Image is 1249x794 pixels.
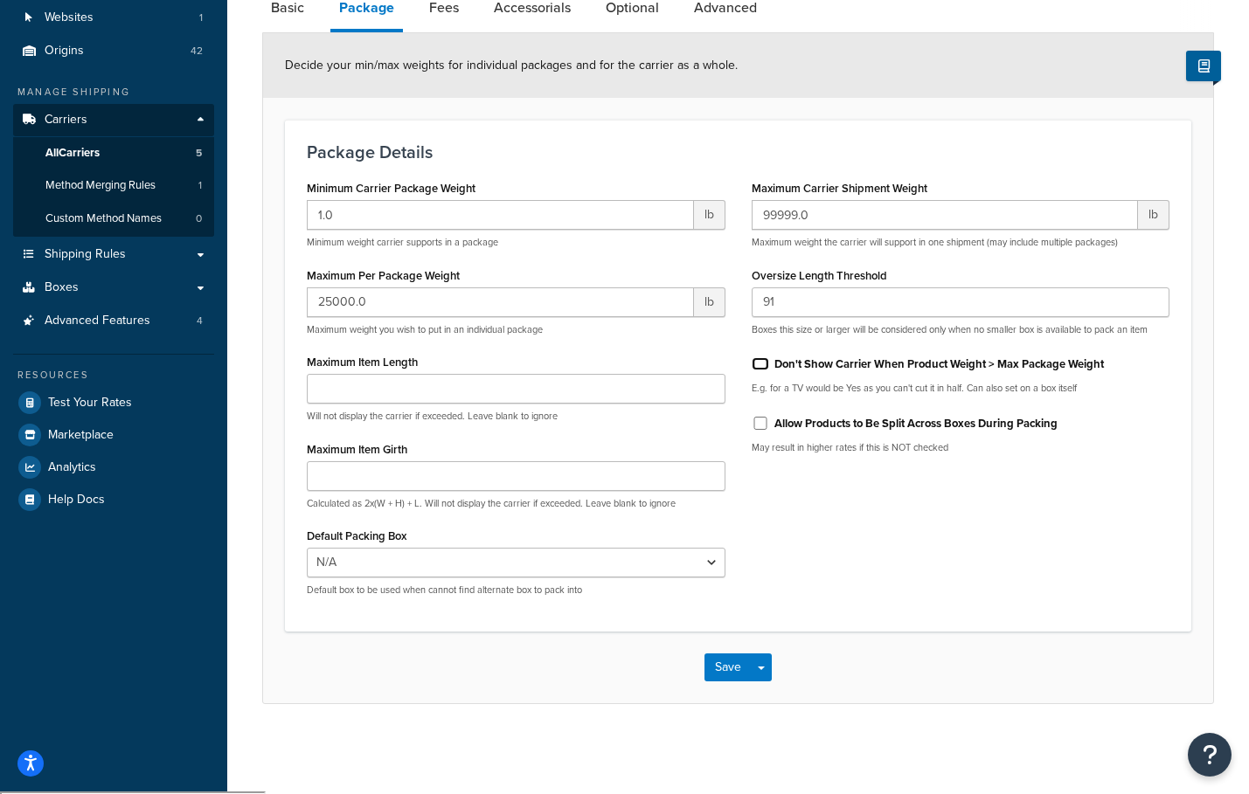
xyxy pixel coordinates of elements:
[13,137,214,169] a: AllCarriers5
[307,497,725,510] p: Calculated as 2x(W + H) + L. Will not display the carrier if exceeded. Leave blank to ignore
[13,452,214,483] a: Analytics
[752,269,887,282] label: Oversize Length Threshold
[752,323,1170,336] p: Boxes this size or larger will be considered only when no smaller box is available to pack an item
[774,356,1104,372] label: Don't Show Carrier When Product Weight > Max Package Weight
[48,396,132,411] span: Test Your Rates
[45,211,162,226] span: Custom Method Names
[45,44,84,59] span: Origins
[307,583,725,597] p: Default box to be used when cannot find alternate box to pack into
[307,142,1169,162] h3: Package Details
[752,382,1170,395] p: E.g. for a TV would be Yes as you can't cut it in half. Can also set on a box itself
[196,146,202,161] span: 5
[45,247,126,262] span: Shipping Rules
[48,428,114,443] span: Marketplace
[13,85,214,100] div: Manage Shipping
[13,2,214,34] a: Websites1
[48,460,96,475] span: Analytics
[45,146,100,161] span: All Carriers
[704,653,752,681] button: Save
[45,10,94,25] span: Websites
[752,182,927,195] label: Maximum Carrier Shipment Weight
[45,314,150,328] span: Advanced Features
[13,169,214,202] li: Method Merging Rules
[694,287,725,317] span: lb
[48,493,105,507] span: Help Docs
[13,305,214,337] a: Advanced Features4
[199,10,203,25] span: 1
[197,314,203,328] span: 4
[196,211,202,226] span: 0
[307,356,418,369] label: Maximum Item Length
[13,104,214,136] a: Carriers
[13,387,214,418] a: Test Your Rates
[45,178,156,193] span: Method Merging Rules
[285,56,738,74] span: Decide your min/max weights for individual packages and for the carrier as a whole.
[307,443,407,456] label: Maximum Item Girth
[752,441,1170,454] p: May result in higher rates if this is NOT checked
[1138,200,1169,230] span: lb
[13,419,214,451] a: Marketplace
[307,529,406,542] label: Default Packing Box
[13,169,214,202] a: Method Merging Rules1
[198,178,202,193] span: 1
[13,238,214,271] a: Shipping Rules
[13,104,214,237] li: Carriers
[45,280,79,295] span: Boxes
[774,416,1058,432] label: Allow Products to Be Split Across Boxes During Packing
[13,203,214,235] a: Custom Method Names0
[13,203,214,235] li: Custom Method Names
[191,44,203,59] span: 42
[1188,733,1232,777] button: Open Resource Center
[307,182,475,195] label: Minimum Carrier Package Weight
[13,368,214,383] div: Resources
[13,35,214,67] a: Origins42
[694,200,725,230] span: lb
[13,35,214,67] li: Origins
[1186,51,1221,81] button: Show Help Docs
[13,2,214,34] li: Websites
[13,272,214,304] a: Boxes
[45,113,87,128] span: Carriers
[307,236,725,249] p: Minimum weight carrier supports in a package
[307,269,460,282] label: Maximum Per Package Weight
[13,305,214,337] li: Advanced Features
[752,236,1170,249] p: Maximum weight the carrier will support in one shipment (may include multiple packages)
[13,484,214,515] a: Help Docs
[307,323,725,336] p: Maximum weight you wish to put in an individual package
[307,410,725,423] p: Will not display the carrier if exceeded. Leave blank to ignore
